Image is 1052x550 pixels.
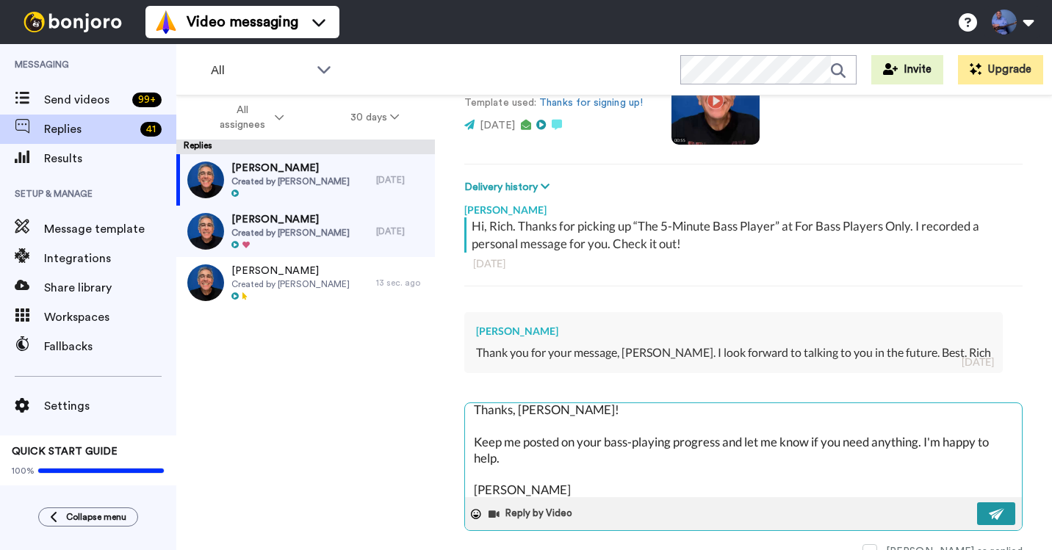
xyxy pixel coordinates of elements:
span: Settings [44,397,176,415]
button: Upgrade [958,55,1043,84]
span: All [211,62,309,79]
img: bj-logo-header-white.svg [18,12,128,32]
span: QUICK START GUIDE [12,446,118,457]
img: 97c9d6a7-c9d0-4688-a973-5849bd433f6c-thumb.jpg [187,162,224,198]
div: Thank you for your message, [PERSON_NAME]. I look forward to talking to you in the future. Best. ... [476,344,991,361]
textarea: Thanks, [PERSON_NAME]! Keep me posted on your bass-playing progress and let me know if you need a... [465,403,1022,497]
img: send-white.svg [989,508,1005,520]
div: 13 sec. ago [376,277,428,289]
span: Send videos [44,91,126,109]
button: Delivery history [464,179,554,195]
a: [PERSON_NAME]Created by [PERSON_NAME]13 sec. ago [176,257,435,308]
span: Message template [44,220,176,238]
img: vm-color.svg [154,10,178,34]
div: [DATE] [376,174,428,186]
div: Replies [176,140,435,154]
img: decf5db9-c063-45c1-acf1-98fec80c9caa-thumb.jpg [187,264,224,301]
span: Share library [44,279,176,297]
div: 41 [140,122,162,137]
span: Collapse menu [66,511,126,523]
span: Replies [44,120,134,138]
span: Created by [PERSON_NAME] [231,227,350,239]
span: Integrations [44,250,176,267]
button: 30 days [317,104,433,131]
div: [DATE] [376,225,428,237]
img: 080bf5de-6f6f-4506-889a-7ae8948c17ea-thumb.jpg [187,213,224,250]
div: [DATE] [473,256,1014,271]
span: [PERSON_NAME] [231,161,350,176]
button: Collapse menu [38,507,138,527]
div: Hi, Rich. Thanks for picking up “The 5-Minute Bass Player” at For Bass Players Only. I recorded a... [472,217,1019,253]
span: Fallbacks [44,338,176,355]
span: Video messaging [187,12,298,32]
span: Workspaces [44,308,176,326]
div: [PERSON_NAME] [476,324,991,339]
span: Created by [PERSON_NAME] [231,278,350,290]
span: 100% [12,465,35,477]
a: [PERSON_NAME]Created by [PERSON_NAME][DATE] [176,154,435,206]
p: [EMAIL_ADDRESS][DOMAIN_NAME] Template used: [464,80,649,111]
span: [DATE] [480,120,515,131]
button: Invite [871,55,943,84]
a: [PERSON_NAME]Created by [PERSON_NAME][DATE] [176,206,435,257]
span: [PERSON_NAME] [231,212,350,227]
button: All assignees [179,97,317,138]
span: All assignees [212,103,272,132]
div: [PERSON_NAME] [464,195,1023,217]
div: 99 + [132,93,162,107]
button: Reply by Video [487,503,577,525]
span: Created by [PERSON_NAME] [231,176,350,187]
span: Results [44,150,176,167]
div: [DATE] [962,355,994,369]
span: [PERSON_NAME] [231,264,350,278]
a: Thanks for signing up! [539,98,643,108]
